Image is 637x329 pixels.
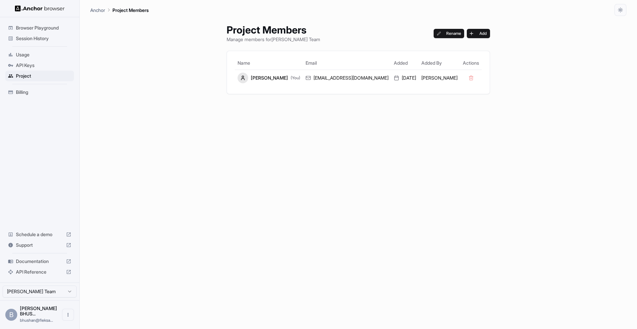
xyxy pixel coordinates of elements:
div: Usage [5,49,74,60]
button: Rename [434,29,464,38]
div: API Reference [5,267,74,277]
span: Billing [16,89,71,96]
th: Email [303,56,391,70]
span: Documentation [16,258,63,265]
span: BHAGWATI BHUSHAN MISHRA [20,305,57,316]
div: [DATE] [394,75,416,81]
th: Added [391,56,419,70]
th: Name [235,56,303,70]
span: Project [16,73,71,79]
span: Browser Playground [16,25,71,31]
nav: breadcrumb [90,6,149,14]
div: [PERSON_NAME] [238,73,300,83]
div: B [5,309,17,321]
span: API Keys [16,62,71,69]
div: Session History [5,33,74,44]
img: Anchor Logo [15,5,65,12]
span: Usage [16,51,71,58]
p: Anchor [90,7,105,14]
span: Schedule a demo [16,231,63,238]
button: Add [467,29,490,38]
p: Manage members for [PERSON_NAME] Team [227,36,320,43]
th: Actions [460,56,482,70]
div: Browser Playground [5,23,74,33]
div: API Keys [5,60,74,71]
span: API Reference [16,269,63,275]
span: Session History [16,35,71,42]
div: Schedule a demo [5,229,74,240]
h1: Project Members [227,24,320,36]
p: Project Members [112,7,149,14]
div: Support [5,240,74,250]
div: Documentation [5,256,74,267]
span: bhushan@fleksa.com [20,318,53,323]
span: Support [16,242,63,248]
div: Project [5,71,74,81]
th: Added By [419,56,460,70]
button: Open menu [62,309,74,321]
div: Billing [5,87,74,98]
span: (You) [291,75,300,81]
td: [PERSON_NAME] [419,70,460,86]
div: [EMAIL_ADDRESS][DOMAIN_NAME] [306,75,389,81]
